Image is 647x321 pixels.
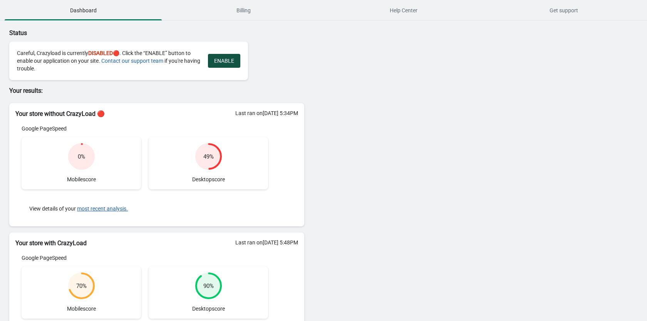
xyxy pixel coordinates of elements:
div: Mobile score [22,266,141,319]
span: Billing [165,3,322,17]
div: 70 % [76,282,87,290]
span: Get support [485,3,642,17]
span: DISABLED [88,50,113,56]
div: 49 % [203,153,214,160]
div: View details of your [22,197,268,220]
div: 90 % [203,282,214,290]
div: Desktop score [149,266,268,319]
p: Status [9,28,304,38]
h2: Your store without CrazyLoad 🔴 [15,109,298,119]
div: Mobile score [22,137,141,189]
a: Contact our support team [101,58,163,64]
button: ENABLE [208,54,240,68]
div: Last ran on [DATE] 5:48PM [235,239,298,246]
div: Google PageSpeed [22,125,268,132]
div: Careful, Crazyload is currently 🔴. Click the “ENABLE” button to enable our application on your si... [17,49,200,72]
span: Help Center [325,3,482,17]
div: Google PageSpeed [22,254,268,262]
div: 0 % [78,153,85,160]
div: Desktop score [149,137,268,189]
div: Last ran on [DATE] 5:34PM [235,109,298,117]
span: ENABLE [214,58,234,64]
h2: Your store with CrazyLoad [15,239,298,248]
button: Dashboard [3,0,163,20]
button: most recent analysis. [77,206,128,212]
span: Dashboard [5,3,162,17]
p: Your results: [9,86,304,95]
